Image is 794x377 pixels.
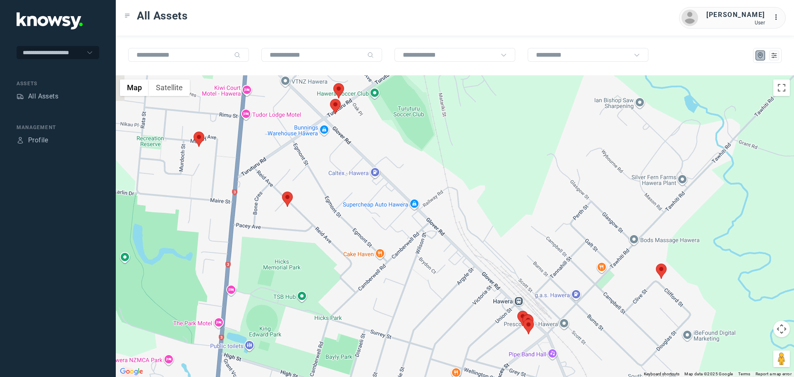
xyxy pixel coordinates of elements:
[118,366,145,377] img: Google
[17,93,24,100] div: Assets
[644,371,679,377] button: Keyboard shortcuts
[367,52,374,58] div: Search
[17,137,24,144] div: Profile
[17,124,99,131] div: Management
[120,79,149,96] button: Show street map
[773,321,790,337] button: Map camera controls
[28,91,58,101] div: All Assets
[17,135,48,145] a: ProfileProfile
[706,10,765,20] div: [PERSON_NAME]
[124,13,130,19] div: Toggle Menu
[773,12,783,22] div: :
[149,79,190,96] button: Show satellite imagery
[774,14,782,20] tspan: ...
[773,12,783,24] div: :
[28,135,48,145] div: Profile
[17,12,83,29] img: Application Logo
[770,52,778,59] div: List
[706,20,765,26] div: User
[137,8,188,23] span: All Assets
[17,91,58,101] a: AssetsAll Assets
[234,52,241,58] div: Search
[118,366,145,377] a: Open this area in Google Maps (opens a new window)
[773,79,790,96] button: Toggle fullscreen view
[756,372,792,376] a: Report a map error
[684,372,733,376] span: Map data ©2025 Google
[682,10,698,26] img: avatar.png
[738,372,751,376] a: Terms (opens in new tab)
[757,52,764,59] div: Map
[17,80,99,87] div: Assets
[773,351,790,367] button: Drag Pegman onto the map to open Street View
